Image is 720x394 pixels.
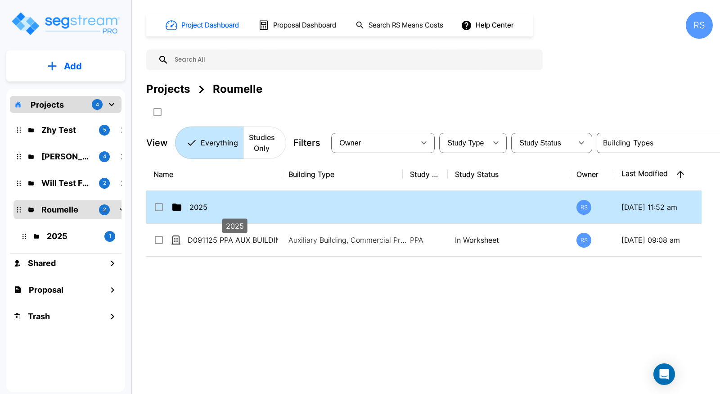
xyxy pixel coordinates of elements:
[576,200,591,215] div: RS
[621,235,706,245] p: [DATE] 09:08 am
[41,124,92,136] p: Zhy Test
[175,127,243,159] button: Everything
[273,20,336,31] h1: Proposal Dashboard
[455,235,562,245] p: In Worksheet
[459,17,517,34] button: Help Center
[448,158,569,191] th: Study Status
[103,153,106,160] p: 4
[410,235,441,245] p: PPA
[103,206,106,213] p: 2
[213,81,262,97] div: Roumelle
[441,130,487,155] div: Select
[188,235,278,245] p: D091125 PPA AUX BUILDING
[621,202,706,213] p: [DATE] 11:52 am
[352,17,448,34] button: Search RS Means Costs
[146,158,281,191] th: Name
[28,310,50,322] h1: Trash
[175,127,286,159] div: Platform
[281,158,403,191] th: Building Type
[29,284,63,296] h1: Proposal
[146,136,168,149] p: View
[201,137,238,148] p: Everything
[333,130,415,155] div: Select
[614,158,713,191] th: Last Modified
[686,12,713,39] div: RS
[41,150,92,163] p: QA Emmanuel
[109,232,111,240] p: 1
[288,235,410,245] p: Auxiliary Building, Commercial Property Site
[519,139,561,147] span: Study Status
[653,363,675,385] div: Open Intercom Messenger
[513,130,572,155] div: Select
[169,50,538,70] input: Search All
[103,179,106,187] p: 2
[31,99,64,111] p: Projects
[96,101,99,109] p: 4
[41,204,92,216] p: Roumelle
[146,81,190,97] div: Projects
[64,59,82,73] p: Add
[103,126,106,134] p: 5
[10,11,121,36] img: Logo
[369,20,443,31] h1: Search RS Means Costs
[41,177,92,189] p: Will Test Folder
[28,257,56,269] h1: Shared
[403,158,448,191] th: Study Type
[181,20,239,31] h1: Project Dashboard
[248,132,275,154] p: Studies Only
[162,15,244,35] button: Project Dashboard
[148,103,166,121] button: SelectAll
[189,202,279,213] p: 2025
[569,158,614,191] th: Owner
[447,139,484,147] span: Study Type
[599,136,714,149] input: Building Types
[243,127,286,159] button: Studies Only
[255,16,341,35] button: Proposal Dashboard
[576,233,591,248] div: RS
[6,53,125,79] button: Add
[226,221,244,231] p: 2025
[339,139,361,147] span: Owner
[293,136,320,149] p: Filters
[47,230,97,242] p: 2025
